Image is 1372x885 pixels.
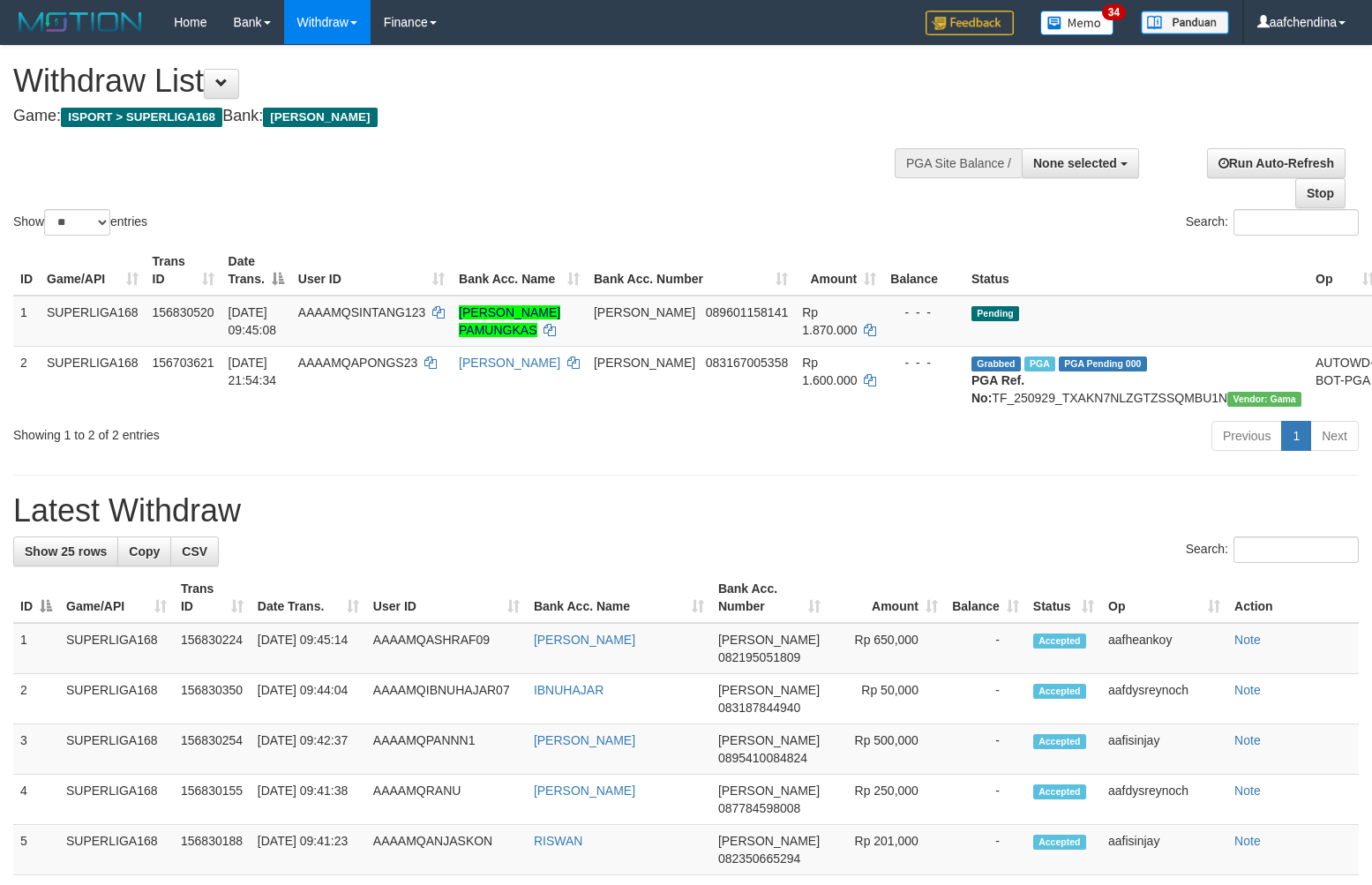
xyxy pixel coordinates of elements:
[1233,536,1359,563] input: Search:
[40,346,146,414] td: SUPERLIGA168
[828,825,945,875] td: Rp 201,000
[298,305,425,319] span: AAAAMQSINTANG123
[718,683,820,697] span: [PERSON_NAME]
[59,674,174,724] td: SUPERLIGA168
[13,245,40,296] th: ID
[534,633,635,647] a: [PERSON_NAME]
[718,851,800,866] span: Copy 082350665294 to clipboard
[1295,178,1346,208] a: Stop
[366,724,527,775] td: AAAAMQPANNN1
[828,775,945,825] td: Rp 250,000
[1101,674,1227,724] td: aafdysreynoch
[59,724,174,775] td: SUPERLIGA168
[1186,536,1359,563] label: Search:
[1234,834,1261,848] a: Note
[594,305,695,319] span: [PERSON_NAME]
[229,356,277,387] span: [DATE] 21:54:34
[366,573,527,623] th: User ID: activate to sort column ascending
[117,536,171,566] a: Copy
[13,493,1359,529] h1: Latest Withdraw
[706,356,788,370] span: Copy 083167005358 to clipboard
[706,305,788,319] span: Copy 089601158141 to clipboard
[1233,209,1359,236] input: Search:
[174,825,251,875] td: 156830188
[1227,573,1359,623] th: Action
[59,573,174,623] th: Game/API: activate to sort column ascending
[452,245,587,296] th: Bank Acc. Name: activate to sort column ascending
[13,9,147,35] img: MOTION_logo.png
[182,544,207,559] span: CSV
[534,784,635,798] a: [PERSON_NAME]
[1026,573,1101,623] th: Status: activate to sort column ascending
[718,751,807,765] span: Copy 0895410084824 to clipboard
[945,724,1026,775] td: -
[13,209,147,236] label: Show entries
[59,775,174,825] td: SUPERLIGA168
[890,304,957,321] div: - - -
[174,623,251,674] td: 156830224
[251,573,366,623] th: Date Trans.: activate to sort column ascending
[895,148,1022,178] div: PGA Site Balance /
[59,623,174,674] td: SUPERLIGA168
[711,573,828,623] th: Bank Acc. Number: activate to sort column ascending
[1033,634,1086,649] span: Accepted
[251,825,366,875] td: [DATE] 09:41:23
[828,674,945,724] td: Rp 50,000
[1101,623,1227,674] td: aafheankoy
[926,11,1014,35] img: Feedback.jpg
[587,245,795,296] th: Bank Acc. Number: activate to sort column ascending
[221,245,291,296] th: Date Trans.: activate to sort column descending
[174,775,251,825] td: 156830155
[1227,392,1301,407] span: Vendor URL: https://trx31.1velocity.biz
[174,573,251,623] th: Trans ID: activate to sort column ascending
[174,724,251,775] td: 156830254
[251,674,366,724] td: [DATE] 09:44:04
[964,346,1308,414] td: TF_250929_TXAKN7NLZGTZSSQMBU1N
[1040,11,1114,35] img: Button%20Memo.svg
[366,674,527,724] td: AAAAMQIBNUHAJAR07
[61,108,222,127] span: ISPORT > SUPERLIGA168
[1101,775,1227,825] td: aafdysreynoch
[534,834,582,848] a: RISWAN
[534,733,635,747] a: [PERSON_NAME]
[13,419,559,444] div: Showing 1 to 2 of 2 entries
[1211,421,1282,451] a: Previous
[718,834,820,848] span: [PERSON_NAME]
[13,775,59,825] td: 4
[828,724,945,775] td: Rp 500,000
[1141,11,1229,34] img: panduan.png
[1033,156,1117,170] span: None selected
[1207,148,1346,178] a: Run Auto-Refresh
[153,356,214,370] span: 156703621
[945,674,1026,724] td: -
[13,573,59,623] th: ID: activate to sort column descending
[964,245,1308,296] th: Status
[718,784,820,798] span: [PERSON_NAME]
[13,536,118,566] a: Show 25 rows
[251,775,366,825] td: [DATE] 09:41:38
[153,305,214,319] span: 156830520
[13,346,40,414] td: 2
[1102,4,1126,20] span: 34
[1234,633,1261,647] a: Note
[1033,784,1086,799] span: Accepted
[828,573,945,623] th: Amount: activate to sort column ascending
[1101,724,1227,775] td: aafisinjay
[59,825,174,875] td: SUPERLIGA168
[13,724,59,775] td: 3
[13,108,897,125] h4: Game: Bank:
[13,674,59,724] td: 2
[1101,573,1227,623] th: Op: activate to sort column ascending
[366,775,527,825] td: AAAAMQRANU
[828,623,945,674] td: Rp 650,000
[13,296,40,347] td: 1
[945,623,1026,674] td: -
[40,296,146,347] td: SUPERLIGA168
[1059,356,1147,371] span: PGA Pending
[146,245,221,296] th: Trans ID: activate to sort column ascending
[527,573,711,623] th: Bank Acc. Name: activate to sort column ascending
[129,544,160,559] span: Copy
[718,733,820,747] span: [PERSON_NAME]
[534,683,604,697] a: IBNUHAJAR
[1101,825,1227,875] td: aafisinjay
